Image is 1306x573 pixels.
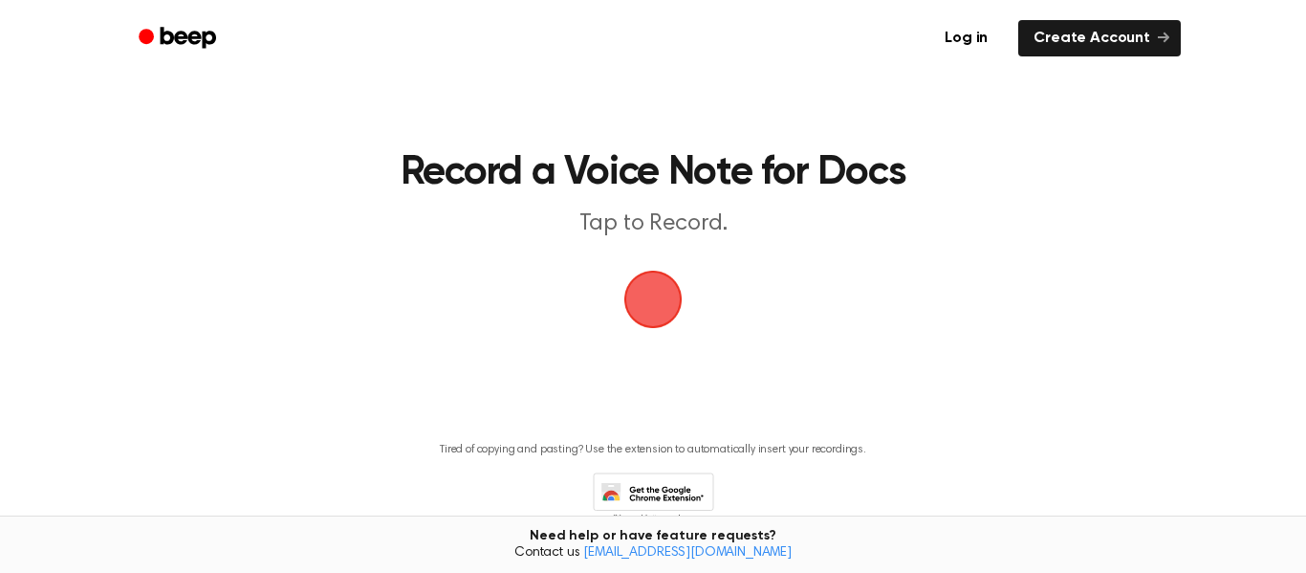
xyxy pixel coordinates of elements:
a: Beep [125,20,233,57]
p: Tired of copying and pasting? Use the extension to automatically insert your recordings. [440,443,866,457]
a: Create Account [1018,20,1181,56]
img: Beep Logo [624,271,682,328]
a: [EMAIL_ADDRESS][DOMAIN_NAME] [583,546,792,560]
a: Log in [925,16,1007,60]
p: Tap to Record. [286,209,1020,240]
span: Contact us [11,545,1295,562]
h1: Record a Voice Note for Docs [207,153,1099,193]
